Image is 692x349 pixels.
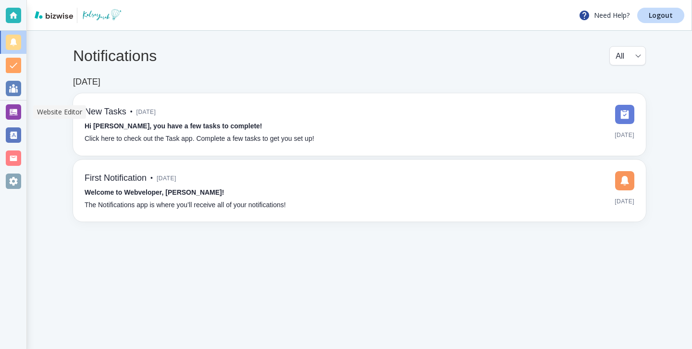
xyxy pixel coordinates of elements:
p: Website Editor [37,107,82,117]
div: All [616,47,640,65]
p: • [150,173,153,184]
p: Click here to check out the Task app. Complete a few tasks to get you set up! [85,134,314,144]
span: [DATE] [136,105,156,119]
span: [DATE] [615,128,634,142]
p: The Notifications app is where you’ll receive all of your notifications! [85,200,286,211]
a: New Tasks•[DATE]Hi [PERSON_NAME], you have a few tasks to complete!Click here to check out the Ta... [73,93,646,156]
img: DashboardSidebarNotification.svg [615,171,634,190]
h6: First Notification [85,173,147,184]
h6: New Tasks [85,107,126,117]
span: [DATE] [615,194,634,209]
p: • [130,107,133,117]
p: Logout [649,12,673,19]
p: Need Help? [579,10,630,21]
img: bizwise [35,11,73,19]
h4: Notifications [73,47,157,65]
strong: Welcome to Webveloper, [PERSON_NAME]! [85,188,224,196]
span: [DATE] [157,171,176,186]
strong: Hi [PERSON_NAME], you have a few tasks to complete! [85,122,262,130]
h6: [DATE] [73,77,100,87]
img: THE WORLD ACCORDING TO KELSEY YUREK [81,8,125,23]
a: Logout [637,8,684,23]
a: First Notification•[DATE]Welcome to Webveloper, [PERSON_NAME]!The Notifications app is where you’... [73,160,646,222]
img: DashboardSidebarTasks.svg [615,105,634,124]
